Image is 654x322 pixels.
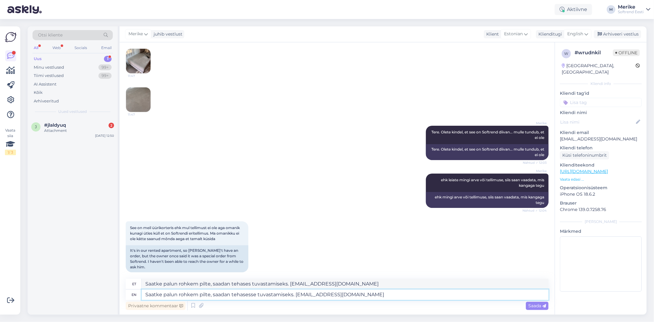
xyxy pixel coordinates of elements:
span: Saada [528,303,546,309]
div: Aktiivne [555,4,592,15]
div: It's in our rented apartment, so [PERSON_NAME]'t have an order, but the owner once said it was a ... [126,245,248,272]
div: [PERSON_NAME] [560,219,642,224]
div: Kõik [34,90,43,96]
a: [URL][DOMAIN_NAME] [560,169,608,174]
div: Privaatne kommentaar [126,302,185,310]
span: Otsi kliente [38,32,63,38]
a: MerikeSoftrend Eesti [618,5,650,14]
div: [GEOGRAPHIC_DATA], [GEOGRAPHIC_DATA] [562,63,636,75]
div: # wrudnkil [575,49,613,56]
span: Uued vestlused [59,109,87,114]
span: Offline [613,49,640,56]
p: Brauser [560,200,642,206]
span: Nähtud ✓ 12:04 [522,208,547,213]
img: Askly Logo [5,31,17,43]
input: Lisa nimi [560,119,635,125]
p: Kliendi telefon [560,145,642,151]
span: Merike [128,31,143,37]
div: Arhiveeri vestlus [594,30,641,38]
p: iPhone OS 18.6.2 [560,191,642,197]
textarea: Saatke palun rohkem pilte, saadan tehases tuvastamiseks. [EMAIL_ADDRESS][DOMAIN_NAME] [142,279,549,289]
input: Lisa tag [560,98,642,107]
span: w [564,51,568,56]
div: Tiimi vestlused [34,73,64,79]
div: M [607,5,615,14]
div: [DATE] 12:50 [95,133,114,138]
span: 12:24 [128,273,151,277]
p: Kliendi email [560,129,642,136]
div: Klient [484,31,499,37]
p: Vaata edasi ... [560,177,642,182]
div: Minu vestlused [34,64,64,71]
span: English [567,31,583,37]
span: ehk leiate mingi arve või tellimuse, siis saan vaadata, mis kangaga tegu [441,178,545,188]
div: 1 [104,56,112,62]
span: Nähtud ✓ 12:03 [523,160,547,165]
p: Chrome 139.0.7258.76 [560,206,642,213]
div: Tere. Olete kindel, et see on Softrend diivan... mulle tundub, et ei ole [426,144,549,160]
div: Kliendi info [560,81,642,86]
p: Operatsioonisüsteem [560,185,642,191]
div: 99+ [98,64,112,71]
div: Softrend Eesti [618,10,644,14]
p: Märkmed [560,228,642,235]
textarea: Saatke palun rohkem pilte, saadan tehasesse tuvastamiseks. [EMAIL_ADDRESS][DOMAIN_NAME] [142,289,549,300]
img: Attachment [126,49,151,73]
span: Estonian [504,31,523,37]
span: #jlaldyuq [44,122,66,128]
div: 99+ [98,73,112,79]
div: Vaata siia [5,128,16,155]
div: juhib vestlust [151,31,182,37]
p: [EMAIL_ADDRESS][DOMAIN_NAME] [560,136,642,142]
div: Uus [34,56,42,62]
span: See on meil üürikorteris ehk mul tellimust ei ole aga omanik kunagi ütles küll et on Softrendi er... [130,225,241,241]
span: Tere. Olete kindel, et see on Softrend diivan... mulle tundub, et ei ole [431,130,545,140]
div: All [33,44,40,52]
p: Kliendi nimi [560,109,642,116]
div: Email [100,44,113,52]
div: et [132,279,136,289]
div: Attachment [44,128,114,133]
div: Merike [618,5,644,10]
div: Küsi telefoninumbrit [560,151,609,159]
div: Web [51,44,62,52]
span: 11:47 [128,74,151,78]
span: j [35,125,37,129]
p: Klienditeekond [560,162,642,168]
span: Merike [524,121,547,125]
div: AI Assistent [34,81,56,87]
img: Attachment [126,87,151,112]
span: 11:47 [128,112,151,117]
span: Merike [524,169,547,173]
div: Socials [73,44,88,52]
div: 1 / 3 [5,150,16,155]
div: Arhiveeritud [34,98,59,104]
div: en [132,289,137,300]
div: ehk mingi arve või tellimuse, siis saan vaadata, mis kangaga tegu [426,192,549,208]
p: Kliendi tag'id [560,90,642,97]
div: 2 [109,123,114,128]
div: Klienditugi [536,31,562,37]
